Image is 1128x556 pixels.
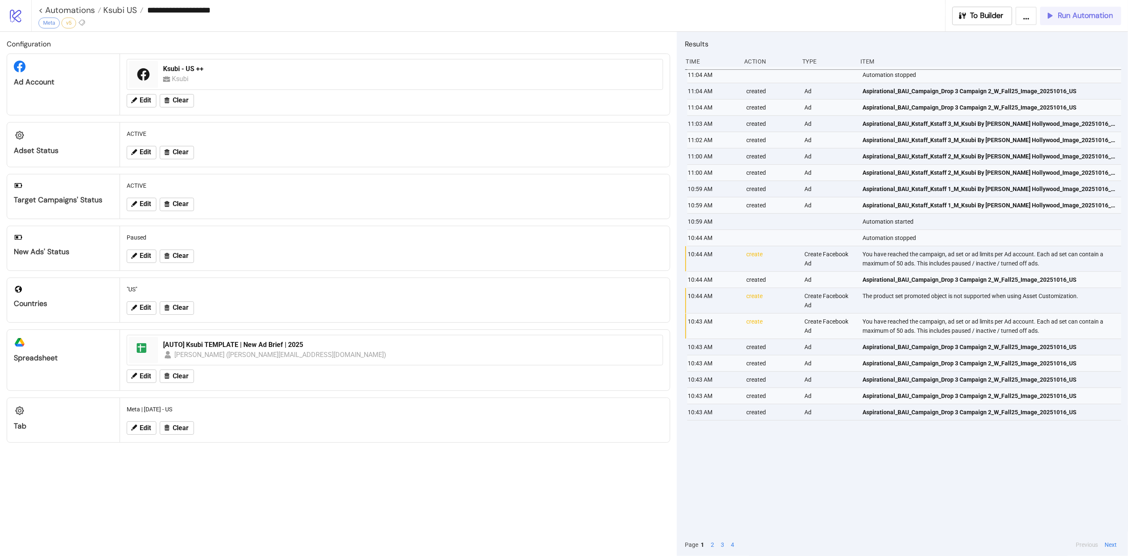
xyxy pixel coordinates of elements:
button: Clear [160,421,194,435]
span: Clear [173,424,189,432]
button: 2 [709,540,717,549]
a: Aspirational_BAU_Campaign_Drop 3 Campaign 2_W_Fall25_Image_20251016_US [863,372,1118,388]
button: Edit [127,198,156,211]
a: Aspirational_BAU_Kstaff_Kstaff 3_M_Ksubi By [PERSON_NAME] Hollywood_Image_20251016_US [863,132,1118,148]
a: < Automations [38,6,101,14]
a: Aspirational_BAU_Kstaff_Kstaff 2_M_Ksubi By [PERSON_NAME] Hollywood_Image_20251016_US [863,165,1118,181]
div: created [745,148,798,164]
div: Automation stopped [862,230,1123,246]
a: Ksubi US [101,6,143,14]
div: Ad [804,99,856,115]
div: Ad [804,148,856,164]
div: create [745,246,798,271]
span: Clear [173,372,189,380]
div: Ad Account [14,77,113,87]
div: [PERSON_NAME] ([PERSON_NAME][EMAIL_ADDRESS][DOMAIN_NAME]) [174,349,387,360]
div: 10:43 AM [687,339,740,355]
button: ... [1016,7,1037,25]
div: created [745,132,798,148]
span: Page [685,540,699,549]
a: Aspirational_BAU_Campaign_Drop 3 Campaign 2_W_Fall25_Image_20251016_US [863,404,1118,420]
div: Ad [804,372,856,388]
div: Meta [38,18,60,28]
div: Adset Status [14,146,113,156]
span: Aspirational_BAU_Campaign_Drop 3 Campaign 2_W_Fall25_Image_20251016_US [863,275,1077,284]
div: 10:43 AM [687,314,740,339]
span: Aspirational_BAU_Campaign_Drop 3 Campaign 2_W_Fall25_Image_20251016_US [863,359,1077,368]
div: Ad [804,165,856,181]
span: Edit [140,148,151,156]
div: Ad [804,339,856,355]
span: Aspirational_BAU_Campaign_Drop 3 Campaign 2_W_Fall25_Image_20251016_US [863,342,1077,352]
div: created [745,355,798,371]
button: Edit [127,301,156,315]
div: created [745,181,798,197]
button: 3 [719,540,727,549]
span: Edit [140,424,151,432]
div: Countries [14,299,113,309]
div: created [745,83,798,99]
a: Aspirational_BAU_Kstaff_Kstaff 2_M_Ksubi By [PERSON_NAME] Hollywood_Image_20251016_US [863,148,1118,164]
div: Ad [804,132,856,148]
div: Ad [804,181,856,197]
div: 11:04 AM [687,67,740,83]
div: Item [860,54,1121,69]
button: To Builder [952,7,1013,25]
div: Type [801,54,854,69]
button: Clear [160,301,194,315]
div: Ksubi [172,74,191,84]
span: Aspirational_BAU_Campaign_Drop 3 Campaign 2_W_Fall25_Image_20251016_US [863,375,1077,384]
div: created [745,339,798,355]
div: 10:59 AM [687,197,740,213]
div: Tab [14,421,113,431]
span: Aspirational_BAU_Kstaff_Kstaff 2_M_Ksubi By [PERSON_NAME] Hollywood_Image_20251016_US [863,152,1118,161]
div: Paused [123,230,666,245]
div: 11:00 AM [687,165,740,181]
span: Edit [140,97,151,104]
div: Ad [804,197,856,213]
div: Action [743,54,796,69]
a: Aspirational_BAU_Campaign_Drop 3 Campaign 2_W_Fall25_Image_20251016_US [863,272,1118,288]
button: Clear [160,250,194,263]
div: Ad [804,272,856,288]
div: Automation started [862,214,1123,230]
span: Aspirational_BAU_Campaign_Drop 3 Campaign 2_W_Fall25_Image_20251016_US [863,391,1077,400]
div: created [745,404,798,420]
div: Ksubi - US ++ [163,64,658,74]
button: Clear [160,370,194,383]
div: create [745,288,798,313]
div: "US" [123,281,666,297]
span: Aspirational_BAU_Campaign_Drop 3 Campaign 2_W_Fall25_Image_20251016_US [863,103,1077,112]
div: Ad [804,388,856,404]
a: Aspirational_BAU_Campaign_Drop 3 Campaign 2_W_Fall25_Image_20251016_US [863,388,1118,404]
span: Run Automation [1058,11,1113,20]
div: Create Facebook Ad [804,288,856,313]
div: created [745,197,798,213]
div: ACTIVE [123,126,666,142]
a: Aspirational_BAU_Campaign_Drop 3 Campaign 2_W_Fall25_Image_20251016_US [863,355,1118,371]
a: Aspirational_BAU_Campaign_Drop 3 Campaign 2_W_Fall25_Image_20251016_US [863,99,1118,115]
span: Edit [140,200,151,208]
div: Meta | [DATE] - US [123,401,666,417]
div: 10:44 AM [687,230,740,246]
a: Aspirational_BAU_Kstaff_Kstaff 1_M_Ksubi By [PERSON_NAME] Hollywood_Image_20251016_US [863,197,1118,213]
span: Aspirational_BAU_Kstaff_Kstaff 2_M_Ksubi By [PERSON_NAME] Hollywood_Image_20251016_US [863,168,1118,177]
div: created [745,116,798,132]
div: Ad [804,83,856,99]
button: Clear [160,146,194,159]
span: Aspirational_BAU_Kstaff_Kstaff 3_M_Ksubi By [PERSON_NAME] Hollywood_Image_20251016_US [863,119,1118,128]
h2: Configuration [7,38,670,49]
span: Aspirational_BAU_Campaign_Drop 3 Campaign 2_W_Fall25_Image_20251016_US [863,87,1077,96]
div: created [745,99,798,115]
div: 10:44 AM [687,288,740,313]
span: Clear [173,148,189,156]
span: Edit [140,252,151,260]
a: Aspirational_BAU_Campaign_Drop 3 Campaign 2_W_Fall25_Image_20251016_US [863,83,1118,99]
div: You have reached the campaign, ad set or ad limits per Ad account. Each ad set can contain a maxi... [862,246,1123,271]
span: Clear [173,200,189,208]
div: 11:04 AM [687,99,740,115]
div: Target Campaigns' Status [14,195,113,205]
div: created [745,272,798,288]
span: To Builder [970,11,1004,20]
div: created [745,372,798,388]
